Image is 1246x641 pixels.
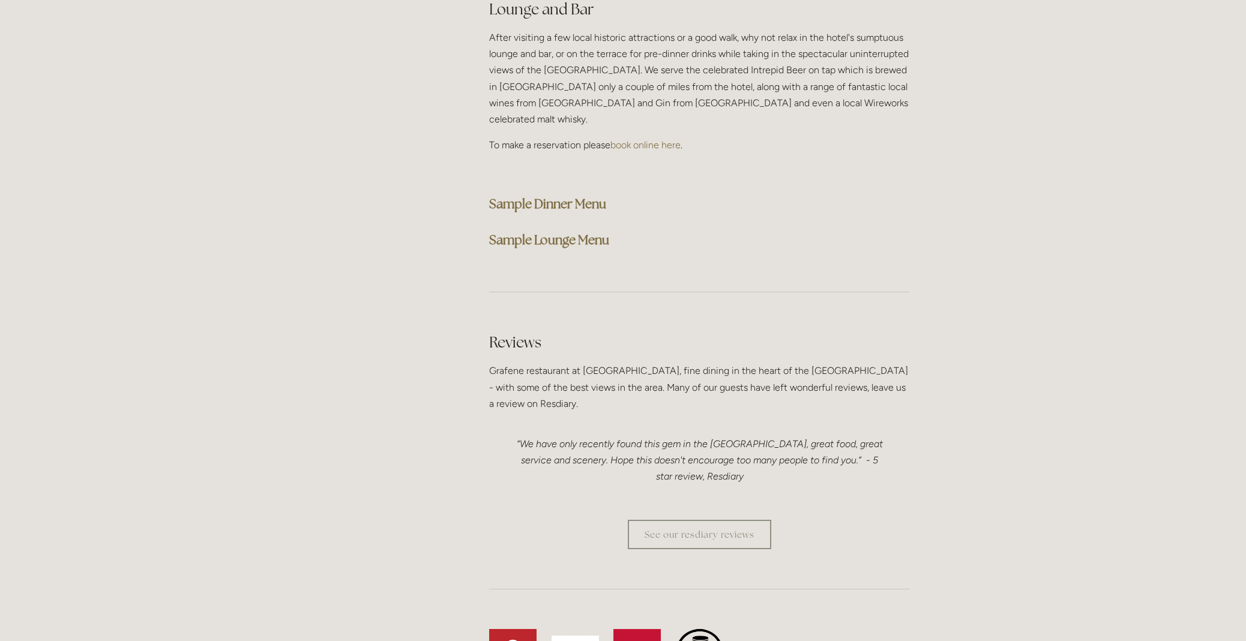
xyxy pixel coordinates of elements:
[628,520,771,549] a: See our resdiary reviews
[489,29,910,127] p: After visiting a few local historic attractions or a good walk, why not relax in the hotel's sump...
[513,436,886,485] p: “We have only recently found this gem in the [GEOGRAPHIC_DATA], great food, great service and sce...
[489,232,609,248] a: Sample Lounge Menu
[610,139,681,151] a: book online here
[489,363,910,412] p: Grafene restaurant at [GEOGRAPHIC_DATA], fine dining in the heart of the [GEOGRAPHIC_DATA] - with...
[489,196,606,212] a: Sample Dinner Menu
[489,332,910,353] h2: Reviews
[489,137,910,153] p: To make a reservation please .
